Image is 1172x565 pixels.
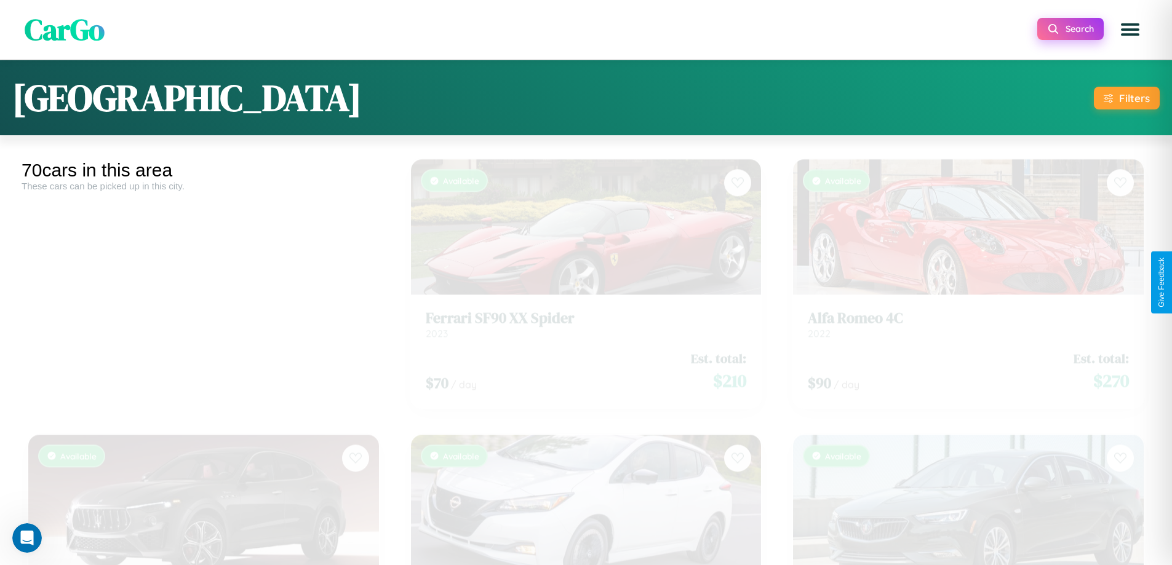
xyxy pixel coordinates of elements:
[825,440,861,451] span: Available
[426,299,747,317] h3: Ferrari SF90 XX Spider
[12,523,42,553] iframe: Intercom live chat
[426,317,448,329] span: 2023
[825,165,861,175] span: Available
[808,362,831,382] span: $ 90
[451,368,477,380] span: / day
[426,362,448,382] span: $ 70
[1074,339,1129,357] span: Est. total:
[691,339,746,357] span: Est. total:
[12,73,362,123] h1: [GEOGRAPHIC_DATA]
[25,9,105,50] span: CarGo
[808,299,1129,329] a: Alfa Romeo 4C2022
[1066,23,1094,34] span: Search
[443,165,479,175] span: Available
[22,160,386,181] div: 70 cars in this area
[60,440,97,451] span: Available
[1037,18,1104,40] button: Search
[808,317,831,329] span: 2022
[1119,92,1150,105] div: Filters
[1094,87,1160,109] button: Filters
[834,368,859,380] span: / day
[1113,12,1147,47] button: Open menu
[1157,258,1166,307] div: Give Feedback
[22,181,386,191] div: These cars can be picked up in this city.
[426,299,747,329] a: Ferrari SF90 XX Spider2023
[1093,358,1129,382] span: $ 270
[808,299,1129,317] h3: Alfa Romeo 4C
[443,440,479,451] span: Available
[713,358,746,382] span: $ 210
